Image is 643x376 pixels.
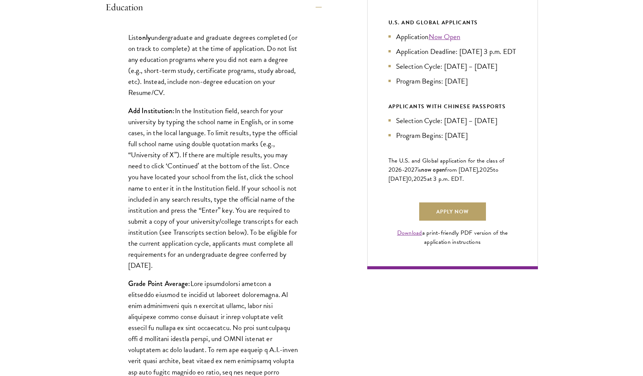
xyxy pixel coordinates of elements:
[388,46,517,57] li: Application Deadline: [DATE] 3 p.m. EDT
[479,165,490,174] span: 202
[388,61,517,72] li: Selection Cycle: [DATE] – [DATE]
[128,32,299,98] p: List undergraduate and graduate degrees completed (or on track to complete) at the time of applic...
[128,106,175,116] strong: Add Institution:
[397,228,422,237] a: Download
[388,76,517,87] li: Program Begins: [DATE]
[418,165,421,174] span: is
[490,165,493,174] span: 5
[429,31,461,42] a: Now Open
[412,174,413,183] span: ,
[408,174,412,183] span: 0
[413,174,424,183] span: 202
[388,102,517,111] div: APPLICANTS WITH CHINESE PASSPORTS
[423,174,427,183] span: 5
[388,165,498,183] span: to [DATE]
[128,278,190,289] strong: Grade Point Average:
[415,165,418,174] span: 7
[445,165,479,174] span: from [DATE],
[128,105,299,271] p: In the Institution field, search for your university by typing the school name in English, or in ...
[427,174,464,183] span: at 3 p.m. EDT.
[388,115,517,126] li: Selection Cycle: [DATE] – [DATE]
[421,165,445,174] span: now open
[419,202,486,221] a: Apply Now
[398,165,402,174] span: 6
[402,165,415,174] span: -202
[138,32,151,43] strong: only
[388,228,517,246] div: a print-friendly PDF version of the application instructions
[388,18,517,27] div: U.S. and Global Applicants
[388,156,505,174] span: The U.S. and Global application for the class of 202
[388,130,517,141] li: Program Begins: [DATE]
[388,31,517,42] li: Application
